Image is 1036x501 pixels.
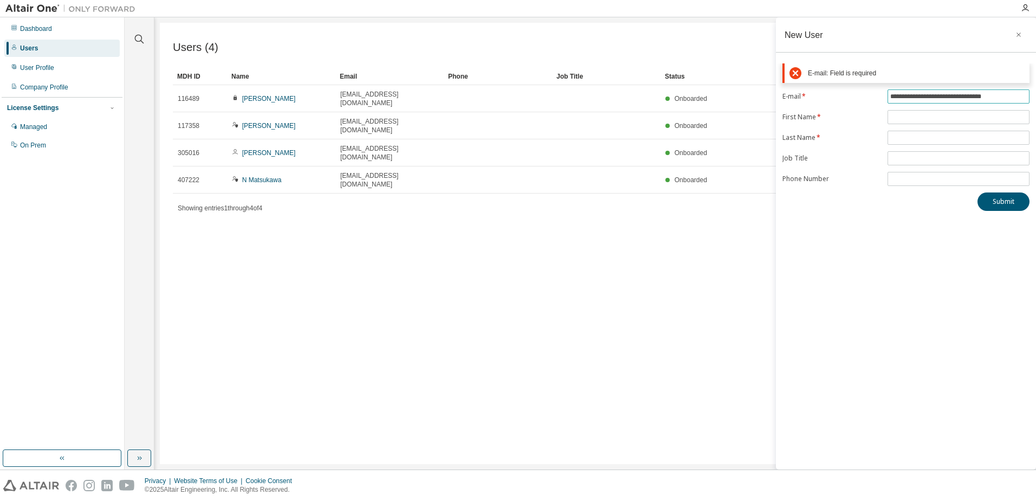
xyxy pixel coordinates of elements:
[145,477,174,485] div: Privacy
[242,95,296,102] a: [PERSON_NAME]
[340,171,439,189] span: [EMAIL_ADDRESS][DOMAIN_NAME]
[675,122,707,130] span: Onboarded
[178,149,199,157] span: 305016
[174,477,245,485] div: Website Terms of Use
[340,117,439,134] span: [EMAIL_ADDRESS][DOMAIN_NAME]
[556,68,656,85] div: Job Title
[177,68,223,85] div: MDH ID
[808,69,1025,78] div: E-mail: Field is required
[665,68,961,85] div: Status
[785,30,823,39] div: New User
[782,154,881,163] label: Job Title
[119,480,135,491] img: youtube.svg
[340,144,439,162] span: [EMAIL_ADDRESS][DOMAIN_NAME]
[782,92,881,101] label: E-mail
[675,95,707,102] span: Onboarded
[245,477,298,485] div: Cookie Consent
[20,63,54,72] div: User Profile
[178,94,199,103] span: 116489
[173,41,218,54] span: Users (4)
[7,104,59,112] div: License Settings
[20,123,47,131] div: Managed
[675,149,707,157] span: Onboarded
[20,24,52,33] div: Dashboard
[66,480,77,491] img: facebook.svg
[145,485,299,494] p: © 2025 Altair Engineering, Inc. All Rights Reserved.
[977,192,1029,211] button: Submit
[20,141,46,150] div: On Prem
[83,480,95,491] img: instagram.svg
[242,149,296,157] a: [PERSON_NAME]
[340,90,439,107] span: [EMAIL_ADDRESS][DOMAIN_NAME]
[340,68,439,85] div: Email
[20,44,38,53] div: Users
[231,68,331,85] div: Name
[242,176,282,184] a: N Matsukawa
[5,3,141,14] img: Altair One
[178,176,199,184] span: 407222
[782,175,881,183] label: Phone Number
[101,480,113,491] img: linkedin.svg
[178,121,199,130] span: 117358
[242,122,296,130] a: [PERSON_NAME]
[178,204,262,212] span: Showing entries 1 through 4 of 4
[20,83,68,92] div: Company Profile
[782,133,881,142] label: Last Name
[782,113,881,121] label: First Name
[675,176,707,184] span: Onboarded
[3,480,59,491] img: altair_logo.svg
[448,68,548,85] div: Phone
